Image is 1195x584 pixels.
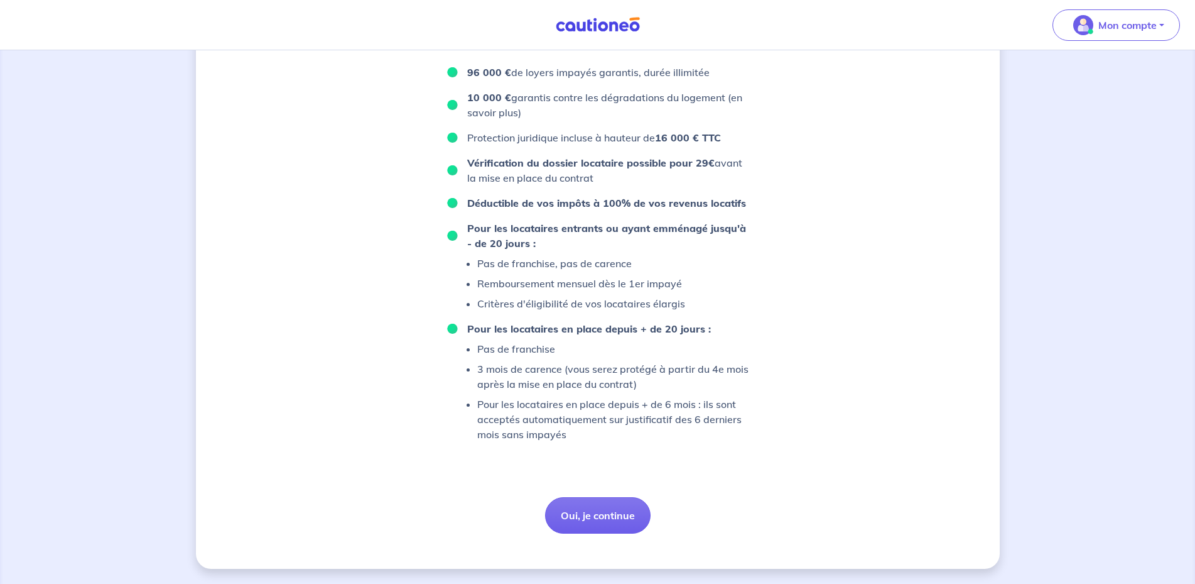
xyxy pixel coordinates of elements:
p: de loyers impayés garantis, durée illimitée [467,65,710,80]
p: Pour les locataires en place depuis + de 6 mois : ils sont acceptés automatiquement sur justifica... [477,397,749,442]
strong: Pour les locataires entrants ou ayant emménagé jusqu'à - de 20 jours : [467,222,746,250]
p: Remboursement mensuel dès le 1er impayé [477,276,685,291]
img: Cautioneo [551,17,645,33]
strong: 16 000 € TTC [655,131,721,144]
p: Pas de franchise, pas de carence [477,256,685,271]
p: 3 mois de carence (vous serez protégé à partir du 4e mois après la mise en place du contrat) [477,361,749,392]
img: illu_account_valid_menu.svg [1073,15,1093,35]
strong: Pour les locataires en place depuis + de 20 jours : [467,322,711,335]
strong: 96 000 € [467,66,511,79]
p: garantis contre les dégradations du logement (en savoir plus) [467,90,749,120]
button: illu_account_valid_menu.svgMon compte [1052,9,1180,41]
p: Mon compte [1098,18,1157,33]
button: Oui, je continue [545,497,651,534]
strong: Vérification du dossier locataire possible pour 29€ [467,157,715,169]
p: Critères d'éligibilité de vos locataires élargis [477,296,685,311]
strong: Déductible de vos impôts à 100% de vos revenus locatifs [467,197,746,209]
p: avant la mise en place du contrat [467,155,749,185]
p: Pas de franchise [477,341,749,356]
p: Protection juridique incluse à hauteur de [467,130,721,145]
strong: 10 000 € [467,91,511,104]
